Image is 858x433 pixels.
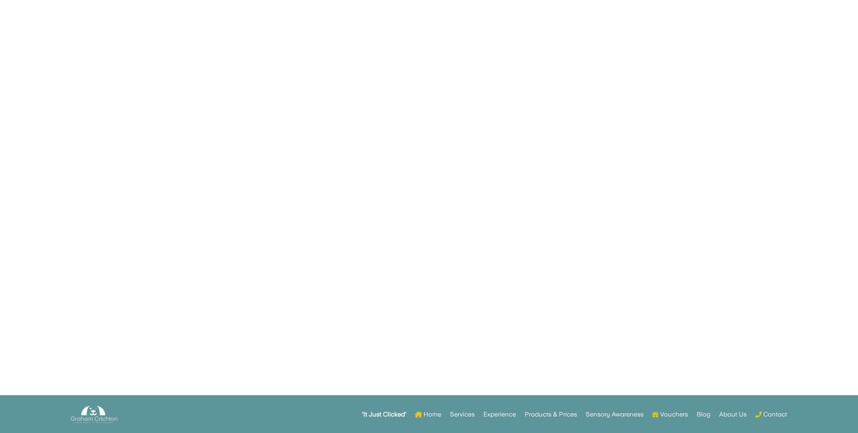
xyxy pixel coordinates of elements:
[755,399,787,430] a: Contact
[697,399,710,430] a: Blog
[586,399,643,430] a: Sensory Awareness
[71,404,117,426] img: Graham Crichton Photography Logo - Graham Crichton - Belfast Family & Pet Photography Studio
[450,399,475,430] a: Services
[415,399,441,430] a: Home
[483,399,516,430] a: Experience
[525,399,577,430] a: Products & Prices
[362,399,406,430] a: ‘It Just Clicked’
[362,412,406,417] strong: ‘It Just Clicked’
[652,399,688,430] a: Vouchers
[719,399,747,430] a: About Us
